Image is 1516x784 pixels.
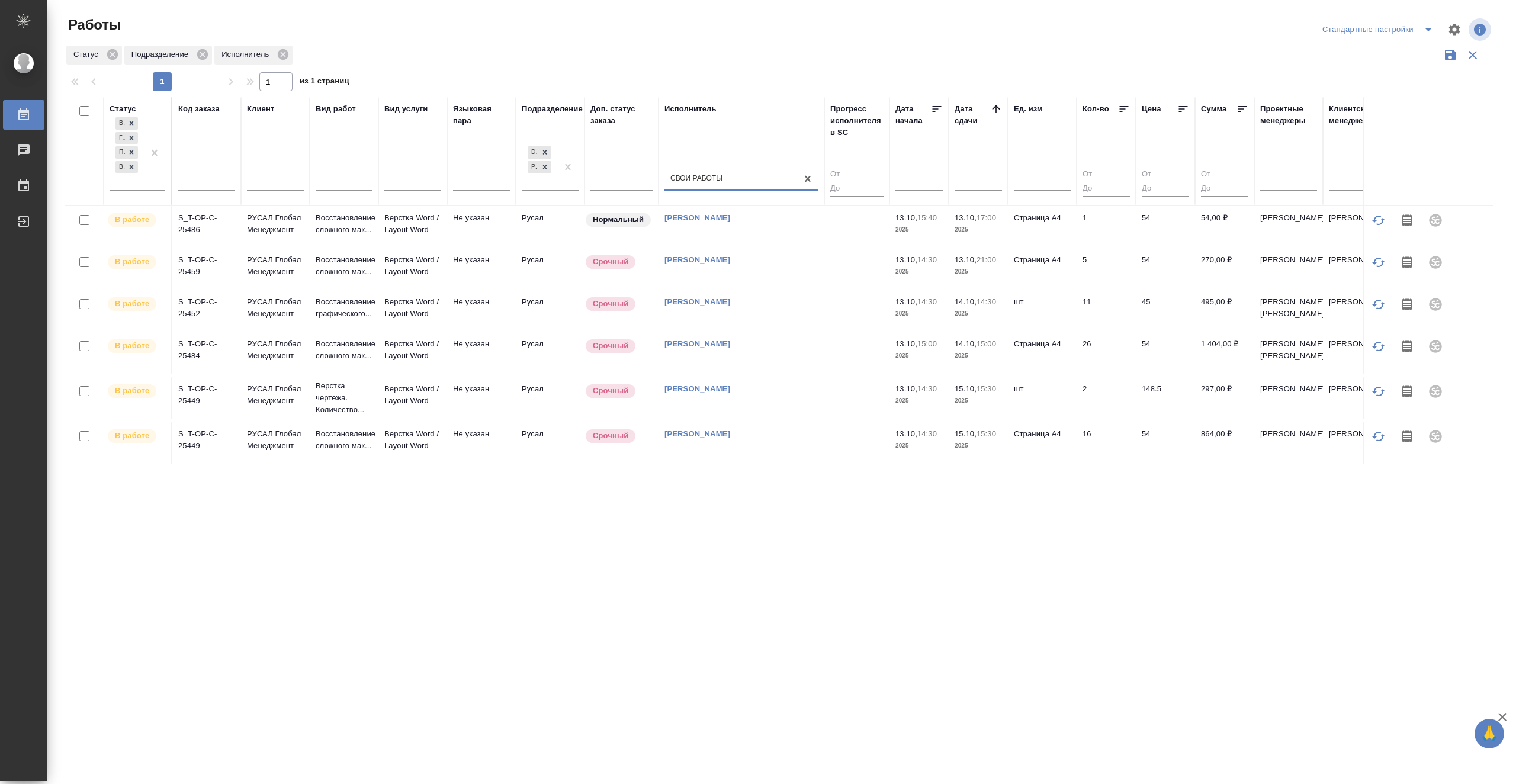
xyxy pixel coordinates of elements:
td: Русал [516,377,584,419]
p: 15.10, [955,429,977,438]
p: 2025 [895,440,943,452]
p: [PERSON_NAME], [PERSON_NAME] [1260,296,1317,320]
p: Восстановление сложного мак... [316,212,372,236]
p: Подразделение [131,49,192,60]
p: 14:30 [917,429,937,438]
input: До [1201,182,1248,197]
div: S_T-OP-C-25459 [178,254,235,278]
div: Клиент [247,103,274,115]
div: S_T-OP-C-25486 [178,212,235,236]
p: 2025 [895,266,943,278]
div: DTPspecialists, Русал [526,145,553,160]
p: Восстановление сложного мак... [316,254,372,278]
div: В ожидании, Готов к работе, Подбор, В работе [114,160,139,175]
span: Работы [65,15,121,34]
p: Верстка Word / Layout Word [384,338,441,362]
td: [PERSON_NAME] [1254,377,1323,419]
p: Статус [73,49,102,60]
div: Вид услуги [384,103,428,115]
p: Нормальный [593,214,644,226]
p: РУСАЛ Глобал Менеджмент [247,212,304,236]
p: 2025 [955,308,1002,320]
p: Срочный [593,385,628,397]
input: До [830,182,884,197]
div: Статус [110,103,136,115]
div: В ожидании [115,117,125,130]
p: Срочный [593,340,628,352]
div: Статус [66,46,122,65]
p: В работе [115,214,149,226]
div: Исполнитель выполняет работу [107,254,165,270]
div: В работе [115,161,125,173]
p: 21:00 [977,255,996,264]
p: В работе [115,430,149,442]
p: РУСАЛ Глобал Менеджмент [247,254,304,278]
p: 15.10, [955,384,977,393]
div: S_T-OP-C-25449 [178,383,235,407]
td: Не указан [447,206,516,248]
div: Исполнитель выполняет работу [107,383,165,399]
td: 148.5 [1136,377,1195,419]
p: РУСАЛ Глобал Менеджмент [247,428,304,452]
div: Проект не привязан [1421,206,1450,234]
button: Обновить [1364,332,1393,361]
p: 14:30 [977,297,996,306]
p: В работе [115,298,149,310]
td: [PERSON_NAME] [1323,332,1392,374]
input: От [1083,168,1130,182]
p: 13.10, [895,384,917,393]
a: [PERSON_NAME] [664,384,730,393]
p: Верстка Word / Layout Word [384,254,441,278]
input: От [830,168,884,182]
a: [PERSON_NAME] [664,255,730,264]
p: 13.10, [895,429,917,438]
div: Сумма [1201,103,1226,115]
div: split button [1319,20,1440,39]
button: Обновить [1364,248,1393,277]
p: 2025 [955,224,1002,236]
a: [PERSON_NAME] [664,297,730,306]
td: Не указан [447,422,516,464]
div: Кол-во [1083,103,1109,115]
td: Русал [516,248,584,290]
td: Русал [516,206,584,248]
p: Верстка чертежа. Количество... [316,380,372,416]
td: 54 [1136,206,1195,248]
a: [PERSON_NAME] [664,429,730,438]
div: Подразделение [124,46,212,65]
div: Цена [1142,103,1161,115]
p: 2025 [895,308,943,320]
span: из 1 страниц [300,74,349,91]
p: 2025 [955,266,1002,278]
td: Не указан [447,290,516,332]
td: Страница А4 [1008,206,1077,248]
p: 15:40 [917,213,937,222]
p: 2025 [895,350,943,362]
td: 864,00 ₽ [1195,422,1254,464]
button: 🙏 [1475,719,1504,748]
input: До [1142,182,1189,197]
td: 54 [1136,332,1195,374]
p: Верстка Word / Layout Word [384,428,441,452]
p: 14:30 [917,255,937,264]
p: 14.10, [955,297,977,306]
div: Исполнитель выполняет работу [107,212,165,228]
div: Код заказа [178,103,220,115]
td: [PERSON_NAME] [1254,248,1323,290]
a: [PERSON_NAME] [664,339,730,348]
input: До [1083,182,1130,197]
td: шт [1008,290,1077,332]
p: Исполнитель [221,49,273,60]
div: Проект не привязан [1421,290,1450,319]
p: 2025 [895,224,943,236]
p: В работе [115,256,149,268]
td: [PERSON_NAME] [1254,422,1323,464]
p: 13.10, [955,213,977,222]
td: 270,00 ₽ [1195,248,1254,290]
p: РУСАЛ Глобал Менеджмент [247,338,304,362]
div: Вид работ [316,103,356,115]
button: Скопировать мини-бриф [1393,206,1421,234]
td: [PERSON_NAME] [1323,248,1392,290]
td: 26 [1077,332,1136,374]
td: [PERSON_NAME] [1323,206,1392,248]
